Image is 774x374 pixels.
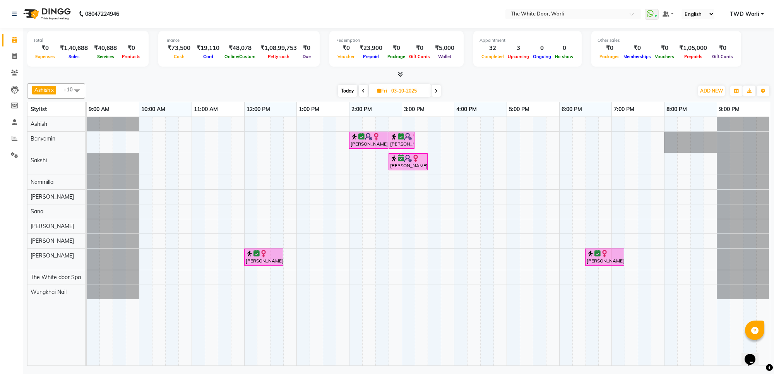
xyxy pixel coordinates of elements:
[31,106,47,113] span: Stylist
[31,135,55,142] span: Banyamin
[336,37,457,44] div: Redemption
[31,208,43,215] span: Sana
[266,54,291,59] span: Petty cash
[553,44,575,53] div: 0
[193,44,223,53] div: ₹19,110
[31,237,74,244] span: [PERSON_NAME]
[479,54,506,59] span: Completed
[653,44,676,53] div: ₹0
[506,44,531,53] div: 3
[698,86,725,96] button: ADD NEW
[31,178,53,185] span: Nemmilla
[85,3,119,25] b: 08047224946
[361,54,381,59] span: Prepaid
[95,54,116,59] span: Services
[622,54,653,59] span: Memberships
[34,87,50,93] span: Ashish
[33,37,142,44] div: Total
[407,54,432,59] span: Gift Cards
[33,54,57,59] span: Expenses
[338,85,357,97] span: Today
[560,104,584,115] a: 6:00 PM
[31,157,47,164] span: Sakshi
[586,250,623,264] div: [PERSON_NAME], 06:30 PM-07:15 PM, Hair wash & Styling medium length
[506,54,531,59] span: Upcoming
[407,44,432,53] div: ₹0
[57,44,91,53] div: ₹1,40,688
[653,54,676,59] span: Vouchers
[201,54,215,59] span: Card
[120,44,142,53] div: ₹0
[375,88,389,94] span: Fri
[402,104,426,115] a: 3:00 PM
[598,44,622,53] div: ₹0
[31,252,74,259] span: [PERSON_NAME]
[67,54,82,59] span: Sales
[31,288,67,295] span: Wungkhai Nail
[245,250,283,264] div: [PERSON_NAME], 12:00 PM-12:45 PM, Hair wash & Styling medium length
[432,44,457,53] div: ₹5,000
[507,104,531,115] a: 5:00 PM
[164,44,193,53] div: ₹73,500
[31,223,74,230] span: [PERSON_NAME]
[164,37,313,44] div: Finance
[300,44,313,53] div: ₹0
[31,120,47,127] span: Ashish
[598,54,622,59] span: Packages
[192,104,220,115] a: 11:00 AM
[710,54,735,59] span: Gift Cards
[385,44,407,53] div: ₹0
[33,44,57,53] div: ₹0
[531,44,553,53] div: 0
[710,44,735,53] div: ₹0
[389,133,414,148] div: [PERSON_NAME], 02:45 PM-03:15 PM, Feet + Legs Massage
[301,54,313,59] span: Due
[676,44,710,53] div: ₹1,05,000
[31,274,81,281] span: The White door Spa
[223,44,257,53] div: ₹48,078
[257,44,300,53] div: ₹1,08,99,753
[700,88,723,94] span: ADD NEW
[245,104,272,115] a: 12:00 PM
[87,104,111,115] a: 9:00 AM
[336,54,356,59] span: Voucher
[50,87,54,93] a: x
[531,54,553,59] span: Ongoing
[436,54,453,59] span: Wallet
[31,193,74,200] span: [PERSON_NAME]
[63,86,79,93] span: +10
[20,3,73,25] img: logo
[682,54,704,59] span: Prepaids
[479,37,575,44] div: Appointment
[664,104,689,115] a: 8:00 PM
[356,44,385,53] div: ₹23,900
[389,85,428,97] input: 2025-10-03
[297,104,321,115] a: 1:00 PM
[336,44,356,53] div: ₹0
[454,104,479,115] a: 4:00 PM
[91,44,120,53] div: ₹40,688
[553,54,575,59] span: No show
[350,133,387,148] div: [PERSON_NAME], 02:00 PM-02:45 PM, TWD Classic Pedicure
[223,54,257,59] span: Online/Custom
[172,54,187,59] span: Cash
[139,104,167,115] a: 10:00 AM
[622,44,653,53] div: ₹0
[612,104,636,115] a: 7:00 PM
[385,54,407,59] span: Package
[349,104,374,115] a: 2:00 PM
[741,343,766,366] iframe: chat widget
[730,10,759,18] span: TWD Worli
[598,37,735,44] div: Other sales
[389,154,427,169] div: [PERSON_NAME], 02:45 PM-03:30 PM, TWD Classic Manicure
[120,54,142,59] span: Products
[717,104,741,115] a: 9:00 PM
[479,44,506,53] div: 32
